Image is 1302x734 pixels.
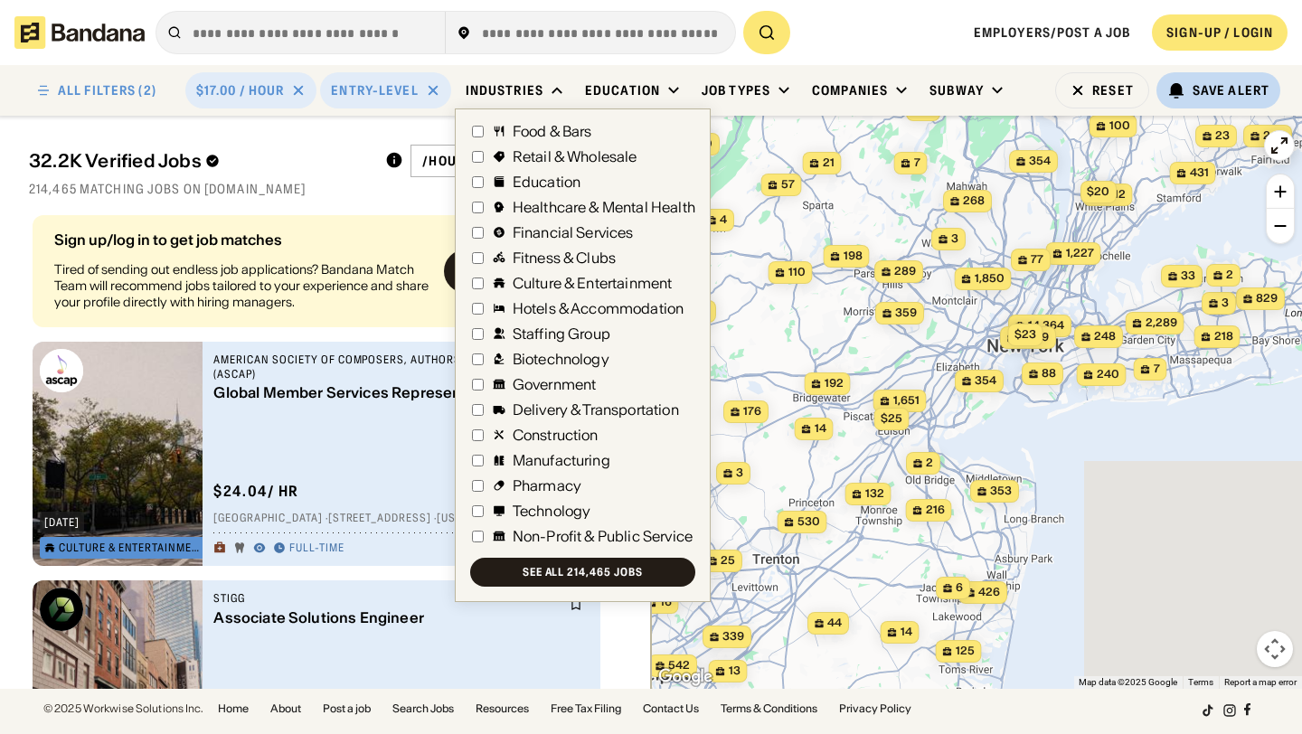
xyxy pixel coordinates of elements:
[513,402,679,417] div: Delivery & Transportation
[974,24,1130,41] a: Employers/Post a job
[668,658,690,673] span: 542
[721,553,735,569] span: 25
[788,265,806,280] span: 110
[825,376,844,391] span: 192
[978,585,1000,600] span: 426
[1263,128,1285,144] span: 248
[14,16,145,49] img: Bandana logotype
[513,225,634,240] div: Financial Services
[844,249,863,264] span: 198
[1092,84,1134,97] div: Reset
[722,629,744,645] span: 339
[956,580,963,596] span: 6
[213,591,559,606] div: Stigg
[1188,677,1213,687] a: Terms (opens in new tab)
[1097,367,1119,382] span: 240
[43,703,203,714] div: © 2025 Workwise Solutions Inc.
[975,373,996,389] span: 354
[1226,268,1233,283] span: 2
[743,404,761,419] span: 176
[40,588,83,631] img: Stigg logo
[1256,291,1278,306] span: 829
[513,200,695,214] div: Healthcare & Mental Health
[926,456,933,471] span: 2
[1094,329,1116,344] span: 248
[476,703,529,714] a: Resources
[213,482,298,501] div: $ 24.04 / hr
[827,616,842,631] span: 44
[1066,246,1094,261] span: 1,227
[392,703,454,714] a: Search Jobs
[1257,631,1293,667] button: Map camera controls
[1190,165,1209,181] span: 431
[218,703,249,714] a: Home
[963,193,985,209] span: 268
[1029,154,1051,169] span: 354
[797,514,820,530] span: 530
[513,250,616,265] div: Fitness & Clubs
[1214,329,1233,344] span: 218
[29,150,371,172] div: 32.2K Verified Jobs
[513,149,637,164] div: Retail & Wholesale
[1042,366,1056,381] span: 88
[523,567,643,578] div: See all 214,465 jobs
[656,665,715,689] img: Google
[839,703,911,714] a: Privacy Policy
[40,349,83,392] img: American Society of Composers, Authors and Publishers (ASCAP) logo
[1154,362,1160,377] span: 7
[289,541,344,556] div: Full-time
[1193,82,1269,99] div: Save Alert
[466,82,543,99] div: Industries
[29,208,622,689] div: grid
[914,155,920,171] span: 7
[929,82,984,99] div: Subway
[781,177,795,193] span: 57
[196,82,285,99] div: $17.00 / hour
[656,665,715,689] a: Open this area in Google Maps (opens a new window)
[702,82,770,99] div: Job Types
[270,703,301,714] a: About
[975,271,1005,287] span: 1,850
[1028,318,1064,334] span: 14,364
[213,385,559,402] div: Global Member Services Representative
[660,595,672,610] span: 16
[513,352,609,366] div: Biotechnology
[1181,268,1195,284] span: 33
[1079,677,1177,687] span: Map data ©2025 Google
[44,517,80,528] div: [DATE]
[513,276,673,290] div: Culture & Entertainment
[58,84,156,97] div: ALL FILTERS (2)
[422,153,465,169] div: /hour
[59,542,205,553] div: Culture & Entertainment
[513,326,610,341] div: Staffing Group
[585,82,660,99] div: Education
[736,466,743,481] span: 3
[865,486,884,502] span: 132
[823,155,835,171] span: 21
[901,625,912,640] span: 14
[331,82,418,99] div: Entry-Level
[1215,128,1230,144] span: 23
[513,453,610,467] div: Manufacturing
[881,411,902,425] span: $25
[29,181,622,197] div: 214,465 matching jobs on [DOMAIN_NAME]
[951,231,958,247] span: 3
[720,212,727,228] span: 4
[1109,118,1130,134] span: 100
[54,232,429,247] div: Sign up/log in to get job matches
[54,261,429,311] div: Tired of sending out endless job applications? Bandana Match Team will recommend jobs tailored to...
[893,393,920,409] span: 1,651
[513,301,684,315] div: Hotels & Accommodation
[721,703,817,714] a: Terms & Conditions
[513,174,580,189] div: Education
[513,529,693,543] div: Non-Profit & Public Service
[513,503,591,518] div: Technology
[956,644,975,659] span: 125
[1087,184,1109,198] span: $20
[1146,315,1177,331] span: 2,289
[1031,252,1043,268] span: 77
[551,703,621,714] a: Free Tax Filing
[729,663,741,679] span: 13
[1222,296,1229,311] span: 3
[513,478,581,493] div: Pharmacy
